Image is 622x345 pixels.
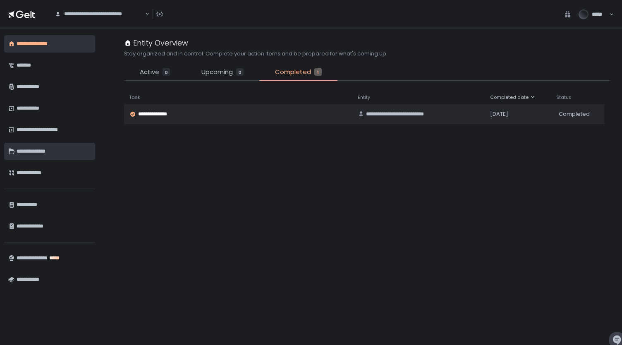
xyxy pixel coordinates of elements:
span: Active [140,67,159,77]
span: [DATE] [490,110,508,118]
span: Task [129,94,140,101]
div: Entity Overview [124,37,188,48]
span: Entity [358,94,370,101]
div: 1 [314,68,322,76]
span: Completed date [490,94,529,101]
div: 0 [163,68,170,76]
h2: Stay organized and in control. Complete your action items and be prepared for what's coming up. [124,50,388,57]
div: 0 [236,68,244,76]
span: Status [556,94,572,101]
div: Search for option [50,6,149,23]
span: Completed [275,67,311,77]
span: Upcoming [201,67,233,77]
input: Search for option [55,18,144,26]
span: Completed [559,110,590,118]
